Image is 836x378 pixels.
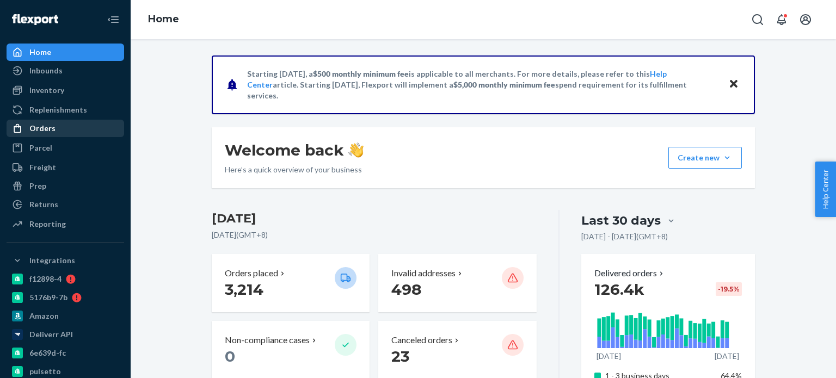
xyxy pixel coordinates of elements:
[225,267,278,280] p: Orders placed
[597,351,621,362] p: [DATE]
[29,255,75,266] div: Integrations
[795,9,816,30] button: Open account menu
[29,219,66,230] div: Reporting
[29,329,73,340] div: Deliverr API
[29,85,64,96] div: Inventory
[771,9,792,30] button: Open notifications
[225,334,310,346] p: Non-compliance cases
[225,140,364,160] h1: Welcome back
[29,348,66,358] div: 6e639d-fc
[7,120,124,137] a: Orders
[7,139,124,157] a: Parcel
[7,326,124,343] a: Deliverr API
[7,44,124,61] a: Home
[212,254,370,312] button: Orders placed 3,214
[594,280,644,299] span: 126.4k
[7,289,124,306] a: 5176b9-7b
[391,334,452,346] p: Canceled orders
[102,9,124,30] button: Close Navigation
[29,142,52,153] div: Parcel
[391,267,456,280] p: Invalid addresses
[7,344,124,362] a: 6e639d-fc
[7,177,124,195] a: Prep
[139,4,188,35] ol: breadcrumbs
[581,212,661,229] div: Last 30 days
[453,80,555,89] span: $5,000 monthly minimum fee
[247,69,718,101] p: Starting [DATE], a is applicable to all merchants. For more details, please refer to this article...
[7,196,124,213] a: Returns
[29,65,63,76] div: Inbounds
[348,142,364,158] img: hand-wave emoji
[668,147,742,169] button: Create new
[7,270,124,288] a: f12898-4
[7,82,124,99] a: Inventory
[29,311,59,321] div: Amazon
[594,267,666,280] button: Delivered orders
[225,347,235,365] span: 0
[391,280,421,299] span: 498
[7,62,124,79] a: Inbounds
[7,101,124,119] a: Replenishments
[581,231,668,242] p: [DATE] - [DATE] ( GMT+8 )
[29,47,51,58] div: Home
[7,252,124,269] button: Integrations
[29,292,67,303] div: 5176b9-7b
[212,210,537,227] h3: [DATE]
[378,254,536,312] button: Invalid addresses 498
[313,69,409,78] span: $500 monthly minimum fee
[747,9,769,30] button: Open Search Box
[12,14,58,25] img: Flexport logo
[29,181,46,191] div: Prep
[7,159,124,176] a: Freight
[29,366,61,377] div: pulsetto
[148,13,179,25] a: Home
[391,347,409,365] span: 23
[29,199,58,210] div: Returns
[29,274,62,284] div: f12898-4
[29,123,56,134] div: Orders
[715,351,739,362] p: [DATE]
[7,307,124,325] a: Amazon
[29,104,87,115] div: Replenishments
[225,164,364,175] p: Here’s a quick overview of your business
[727,77,741,92] button: Close
[716,282,742,296] div: -19.5 %
[29,162,56,173] div: Freight
[815,162,836,217] button: Help Center
[212,230,537,240] p: [DATE] ( GMT+8 )
[7,215,124,233] a: Reporting
[225,280,263,299] span: 3,214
